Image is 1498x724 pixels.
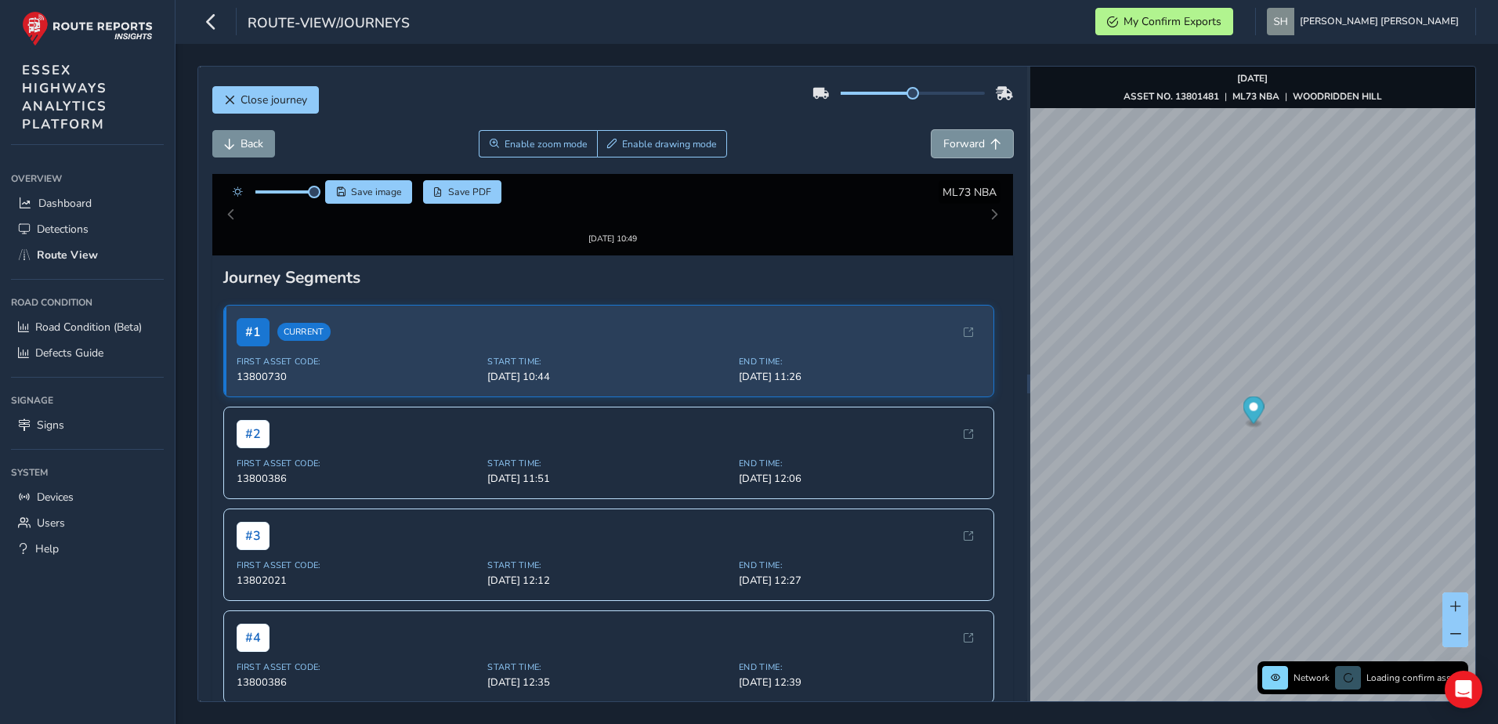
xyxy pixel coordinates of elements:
span: [DATE] 12:27 [739,559,981,574]
button: My Confirm Exports [1095,8,1233,35]
span: Defects Guide [35,346,103,360]
span: Save PDF [448,186,491,198]
span: Start Time: [487,545,729,557]
span: Current [277,310,331,328]
span: route-view/journeys [248,13,410,35]
span: First Asset Code: [237,545,479,557]
span: Back [241,136,263,151]
span: 13800386 [237,662,479,676]
a: Detections [11,216,164,242]
span: Route View [37,248,98,262]
img: diamond-layout [1267,8,1294,35]
div: System [11,461,164,484]
a: Dashboard [11,190,164,216]
span: Dashboard [38,196,92,211]
div: Road Condition [11,291,164,314]
div: Overview [11,167,164,190]
a: Route View [11,242,164,268]
strong: ML73 NBA [1232,90,1279,103]
div: Map marker [1243,396,1264,429]
span: Enable zoom mode [505,138,588,150]
span: End Time: [739,545,981,557]
div: Open Intercom Messenger [1445,671,1482,708]
a: Users [11,510,164,536]
span: Signs [37,418,64,433]
span: End Time: [739,648,981,660]
strong: WOODRIDDEN HILL [1293,90,1382,103]
span: Loading confirm assets [1366,672,1464,684]
span: End Time: [739,443,981,455]
a: Devices [11,484,164,510]
button: Back [212,130,275,157]
img: rr logo [22,11,153,46]
div: Signage [11,389,164,412]
button: Zoom [479,130,597,157]
span: [DATE] 12:35 [487,662,729,676]
strong: [DATE] [1237,72,1268,85]
div: Journey Segments [223,252,1003,274]
a: Help [11,536,164,562]
span: # 4 [237,610,270,639]
span: Forward [943,136,985,151]
span: ESSEX HIGHWAYS ANALYTICS PLATFORM [22,61,107,133]
span: Start Time: [487,648,729,660]
span: End Time: [739,342,981,353]
button: Save [325,180,412,204]
span: [DATE] 11:51 [487,458,729,472]
span: First Asset Code: [237,648,479,660]
span: Users [37,516,65,530]
span: [DATE] 10:44 [487,356,729,370]
span: [DATE] 12:39 [739,662,981,676]
a: Road Condition (Beta) [11,314,164,340]
span: First Asset Code: [237,342,479,353]
button: Draw [597,130,728,157]
span: [DATE] 12:12 [487,559,729,574]
span: Save image [351,186,402,198]
span: My Confirm Exports [1123,14,1221,29]
span: Start Time: [487,342,729,353]
span: Enable drawing mode [622,138,717,150]
span: 13800730 [237,356,479,370]
span: [PERSON_NAME] [PERSON_NAME] [1300,8,1459,35]
span: # 3 [237,508,270,536]
div: [DATE] 10:49 [565,212,660,224]
span: Road Condition (Beta) [35,320,142,335]
span: Detections [37,222,89,237]
span: # 2 [237,406,270,434]
span: Help [35,541,59,556]
span: Devices [37,490,74,505]
span: [DATE] 11:26 [739,356,981,370]
button: Close journey [212,86,319,114]
span: # 1 [237,304,270,332]
span: 13800386 [237,458,479,472]
span: Network [1294,672,1330,684]
a: Signs [11,412,164,438]
div: | | [1123,90,1382,103]
span: Start Time: [487,443,729,455]
span: [DATE] 12:06 [739,458,981,472]
span: Close journey [241,92,307,107]
a: Defects Guide [11,340,164,366]
strong: ASSET NO. 13801481 [1123,90,1219,103]
button: [PERSON_NAME] [PERSON_NAME] [1267,8,1464,35]
span: 13802021 [237,559,479,574]
button: PDF [423,180,502,204]
button: Forward [932,130,1013,157]
img: Thumbnail frame [565,197,660,212]
span: ML73 NBA [943,185,997,200]
span: First Asset Code: [237,443,479,455]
